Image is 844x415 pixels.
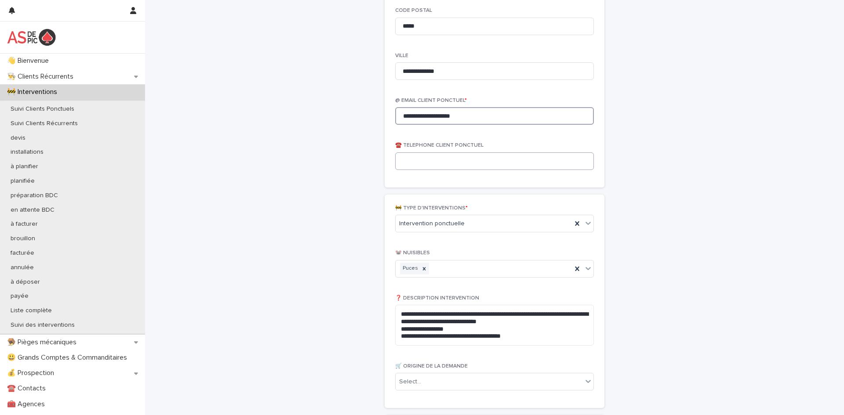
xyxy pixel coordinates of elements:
span: ❓ DESCRIPTION INTERVENTION [395,296,479,301]
p: planifiée [4,177,42,185]
span: 🚧 TYPE D'INTERVENTIONS [395,206,468,211]
p: Suivi Clients Ponctuels [4,105,81,113]
p: devis [4,134,33,142]
p: 🪤 Pièges mécaniques [4,338,84,346]
p: ☎️ Contacts [4,384,53,393]
span: 🐭 NUISIBLES [395,250,430,256]
p: préparation BDC [4,192,65,199]
span: 🛒 ORIGINE DE LA DEMANDE [395,364,468,369]
p: annulée [4,264,41,271]
p: 👨‍🍳 Clients Récurrents [4,72,80,81]
p: Liste complète [4,307,59,314]
p: 🚧 Interventions [4,88,64,96]
p: 👋 Bienvenue [4,57,56,65]
p: 🧰 Agences [4,400,52,408]
p: à déposer [4,278,47,286]
div: Puces [400,263,419,274]
span: CODE POSTAL [395,8,432,13]
p: payée [4,292,36,300]
span: @ EMAIL CLIENT PONCTUEL [395,98,467,103]
span: ☎️ TELEPHONE CLIENT PONCTUEL [395,143,484,148]
p: brouillon [4,235,42,242]
span: VILLE [395,53,408,58]
p: 💰 Prospection [4,369,61,377]
p: à facturer [4,220,45,228]
p: installations [4,148,51,156]
p: Suivi Clients Récurrents [4,120,85,127]
div: Select... [399,377,421,386]
span: Intervention ponctuelle [399,219,465,228]
p: en attente BDC [4,206,62,214]
p: à planifier [4,163,45,170]
p: facturée [4,249,41,257]
p: 😃 Grands Comptes & Commanditaires [4,354,134,362]
p: Suivi des interventions [4,321,82,329]
img: yKcqic14S0S6KrLdrqO6 [7,29,56,46]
